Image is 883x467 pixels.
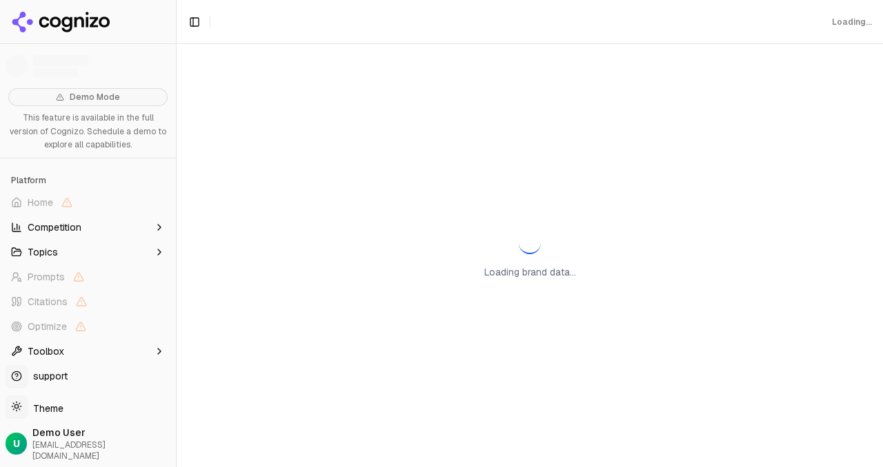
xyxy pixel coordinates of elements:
span: Home [28,196,53,209]
span: [EMAIL_ADDRESS][DOMAIN_NAME] [32,439,170,461]
span: Prompts [28,270,65,284]
p: This feature is available in the full version of Cognizo. Schedule a demo to explore all capabili... [8,112,168,152]
span: Theme [28,402,63,415]
button: Toolbox [6,340,170,362]
span: Competition [28,220,81,234]
p: Loading brand data... [484,265,576,279]
span: U [13,437,20,450]
div: Platform [6,169,170,191]
button: Topics [6,241,170,263]
div: Loading... [832,17,872,28]
span: Topics [28,245,58,259]
span: Optimize [28,320,67,333]
span: Demo User [32,426,170,439]
button: Competition [6,216,170,238]
span: Citations [28,295,68,309]
span: Toolbox [28,344,64,358]
span: Demo Mode [70,92,120,103]
span: support [28,369,68,383]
